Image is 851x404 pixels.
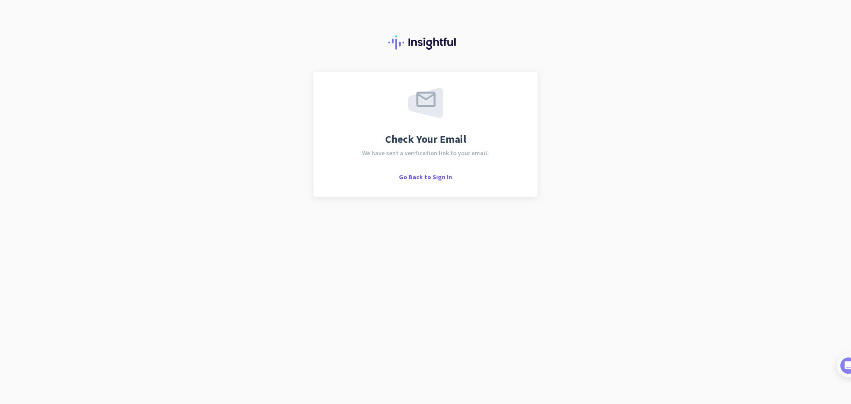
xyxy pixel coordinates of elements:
[385,134,466,145] span: Check Your Email
[362,150,489,156] span: We have sent a verification link to your email.
[388,35,463,50] img: Insightful
[399,173,452,181] span: Go Back to Sign In
[408,88,443,118] img: email-sent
